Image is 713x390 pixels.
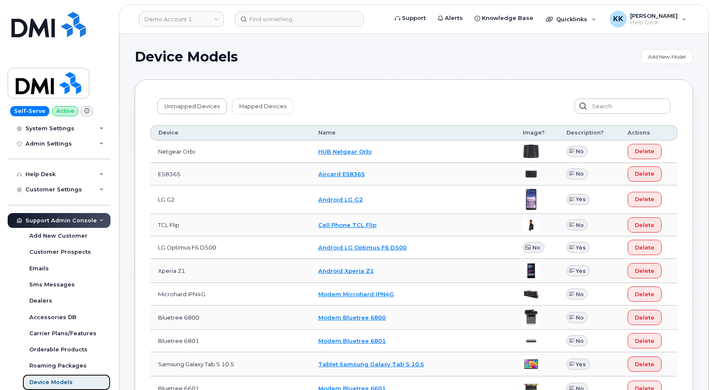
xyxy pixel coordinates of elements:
span: Yes [576,360,586,368]
span: No [576,337,584,345]
td: TCL Flip [150,214,311,236]
td: Bluetree 6801 [150,330,311,352]
td: E5836S [150,163,311,185]
span: Device Models [135,51,238,63]
button: Delete [628,263,662,278]
button: Delete [628,217,662,233]
span: Delete [635,290,654,298]
img: image20231002-4137094-rxixnz.jpeg [523,262,540,279]
button: Delete [628,333,662,348]
a: Mapped Devices [232,98,294,114]
span: No [576,314,584,322]
span: Delete [635,195,654,203]
img: image20231002-4137094-88okhv.jpeg [523,219,540,231]
button: Delete [628,356,662,372]
button: Delete [628,166,662,182]
a: Android Xperia Z1 [318,267,374,274]
img: image20231002-4137094-1lb3fl4.jpeg [523,289,540,300]
th: Description? [559,125,620,140]
img: image20231002-4137094-ugjnjr.jpeg [523,144,540,158]
img: image20231002-4137094-6mbmwn.jpeg [523,189,540,210]
img: image20231002-4137094-567khy.jpeg [523,168,540,180]
a: Tablet Samsung Galaxy Tab S 10.5 [318,361,424,368]
td: Bluetree 6800 [150,306,311,330]
span: No [576,290,584,298]
td: Xperia Z1 [150,259,311,283]
span: Delete [635,170,654,178]
a: HUB Netgear Orbi [318,148,372,155]
span: Yes [576,267,586,275]
span: Delete [635,314,654,322]
a: Android LG G2 [318,196,363,203]
th: Name [311,125,515,140]
button: Delete [628,310,662,325]
a: Aircard E5836S [318,171,365,177]
button: Delete [628,192,662,207]
button: Delete [628,240,662,255]
img: image20231002-4137094-1md6p5u.jpeg [523,335,540,347]
td: LG Optimus F6 D500 [150,236,311,259]
a: Android LG Optimus F6 D500 [318,244,407,251]
span: Yes [576,244,586,252]
td: Microhard IPN4G [150,283,311,306]
a: Modem Bluetree 6801 [318,337,386,344]
img: image20231002-4137094-8a63mw.jpeg [523,309,540,326]
span: Delete [635,221,654,229]
a: Modem Microhard IPN4G [318,291,394,297]
span: Delete [635,267,654,275]
span: Delete [635,360,654,368]
input: Search [574,98,671,114]
td: Netgear Orbi [150,140,311,163]
th: Image? [515,125,558,140]
th: Actions [620,125,677,140]
span: Delete [635,244,654,252]
span: No [576,221,584,229]
span: No [532,244,540,252]
span: Yes [576,195,586,203]
td: Samsung Galaxy Tab S 10.5 [150,352,311,376]
button: Delete [628,286,662,302]
span: No [576,170,584,178]
th: Device [150,125,311,140]
button: Delete [628,144,662,159]
a: Unmapped Devices [157,98,227,114]
td: LG G2 [150,185,311,214]
img: image20231002-4137094-1roxo0z.jpeg [523,356,540,373]
a: Modem Bluetree 6800 [318,314,386,321]
a: Add New Model [641,49,693,64]
a: Cell Phone TCL Flip [318,222,376,228]
span: Delete [635,337,654,345]
span: Delete [635,147,654,155]
span: No [576,147,584,155]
